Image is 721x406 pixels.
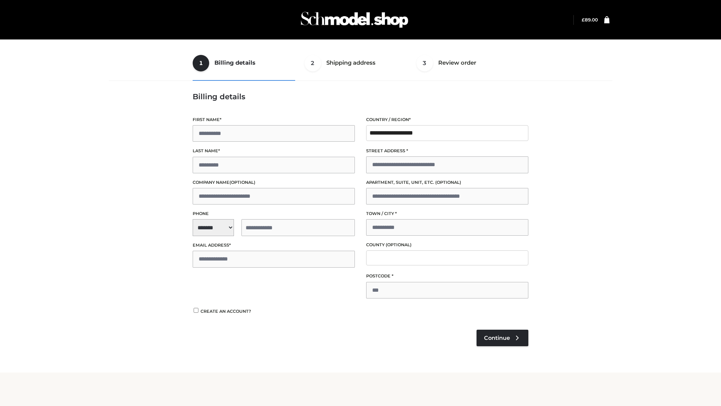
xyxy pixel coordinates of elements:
[193,308,199,313] input: Create an account?
[193,92,528,101] h3: Billing details
[366,116,528,123] label: Country / Region
[193,242,355,249] label: Email address
[582,17,598,23] bdi: 89.00
[366,241,528,248] label: County
[193,179,355,186] label: Company name
[366,179,528,186] label: Apartment, suite, unit, etc.
[229,180,255,185] span: (optional)
[366,147,528,155] label: Street address
[201,309,251,314] span: Create an account?
[366,210,528,217] label: Town / City
[298,5,411,35] img: Schmodel Admin 964
[366,273,528,280] label: Postcode
[386,242,412,247] span: (optional)
[477,330,528,346] a: Continue
[193,116,355,123] label: First name
[582,17,585,23] span: £
[484,335,510,341] span: Continue
[193,210,355,217] label: Phone
[435,180,461,185] span: (optional)
[193,147,355,155] label: Last name
[582,17,598,23] a: £89.00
